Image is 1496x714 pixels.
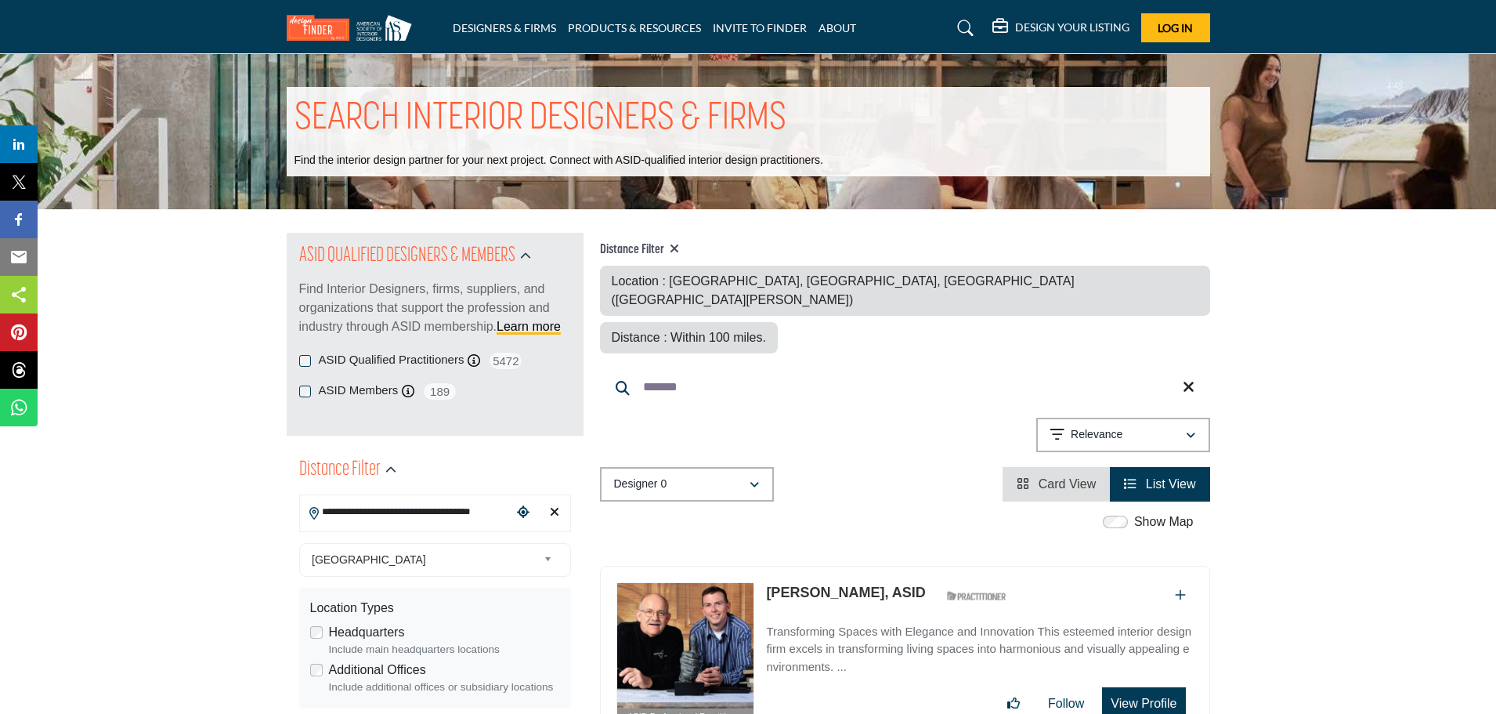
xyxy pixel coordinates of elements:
span: Card View [1039,477,1097,491]
label: ASID Members [319,382,399,400]
div: Location Types [310,599,560,618]
img: Curt Mavis, ASID [617,583,754,709]
h2: ASID QUALIFIED DESIGNERS & MEMBERS [299,242,515,270]
p: Relevance [1071,427,1122,443]
span: Log In [1158,21,1193,34]
button: Log In [1141,13,1210,42]
a: DESIGNERS & FIRMS [453,21,556,34]
p: Find Interior Designers, firms, suppliers, and organizations that support the profession and indu... [299,280,571,336]
a: Learn more [497,320,561,333]
input: Search Keyword [600,368,1210,406]
button: Designer 0 [600,467,774,502]
span: List View [1146,477,1196,491]
a: INVITE TO FINDER [713,21,807,34]
a: Search [942,16,984,41]
span: 189 [422,382,457,401]
img: ASID Qualified Practitioners Badge Icon [941,586,1011,606]
input: ASID Qualified Practitioners checkbox [299,355,311,367]
h1: SEARCH INTERIOR DESIGNERS & FIRMS [295,95,786,143]
button: Relevance [1036,418,1210,452]
a: [PERSON_NAME], ASID [766,585,925,600]
h5: DESIGN YOUR LISTING [1015,20,1129,34]
li: Card View [1003,467,1110,502]
label: ASID Qualified Practitioners [319,351,464,369]
p: Find the interior design partner for your next project. Connect with ASID-qualified interior desi... [295,153,823,169]
input: ASID Members checkbox [299,386,311,397]
a: View List [1124,477,1195,491]
div: Choose your current location [511,496,535,530]
input: Search Location [300,497,511,527]
p: Designer 0 [614,477,667,492]
a: Transforming Spaces with Elegance and Innovation This esteemed interior design firm excels in tra... [766,614,1193,676]
li: List View [1110,467,1209,502]
div: Include additional offices or subsidiary locations [329,680,560,695]
a: View Card [1017,477,1096,491]
span: Distance : Within 100 miles. [612,331,766,344]
p: Transforming Spaces with Elegance and Innovation This esteemed interior design firm excels in tra... [766,623,1193,676]
span: [GEOGRAPHIC_DATA] [312,550,537,569]
img: Site Logo [287,15,420,41]
label: Additional Offices [329,661,426,680]
span: Location : [GEOGRAPHIC_DATA], [GEOGRAPHIC_DATA], [GEOGRAPHIC_DATA] ([GEOGRAPHIC_DATA][PERSON_NAME]) [612,274,1075,306]
h2: Distance Filter [299,456,381,484]
div: DESIGN YOUR LISTING [992,19,1129,38]
h4: Distance Filter [600,242,1210,258]
label: Show Map [1134,513,1194,531]
label: Headquarters [329,623,405,642]
p: Curt Mavis, ASID [766,582,925,603]
a: ABOUT [818,21,856,34]
div: Clear search location [543,496,566,530]
a: PRODUCTS & RESOURCES [568,21,701,34]
div: Include main headquarters locations [329,642,560,658]
span: 5472 [488,351,523,371]
a: Add To List [1175,589,1186,602]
